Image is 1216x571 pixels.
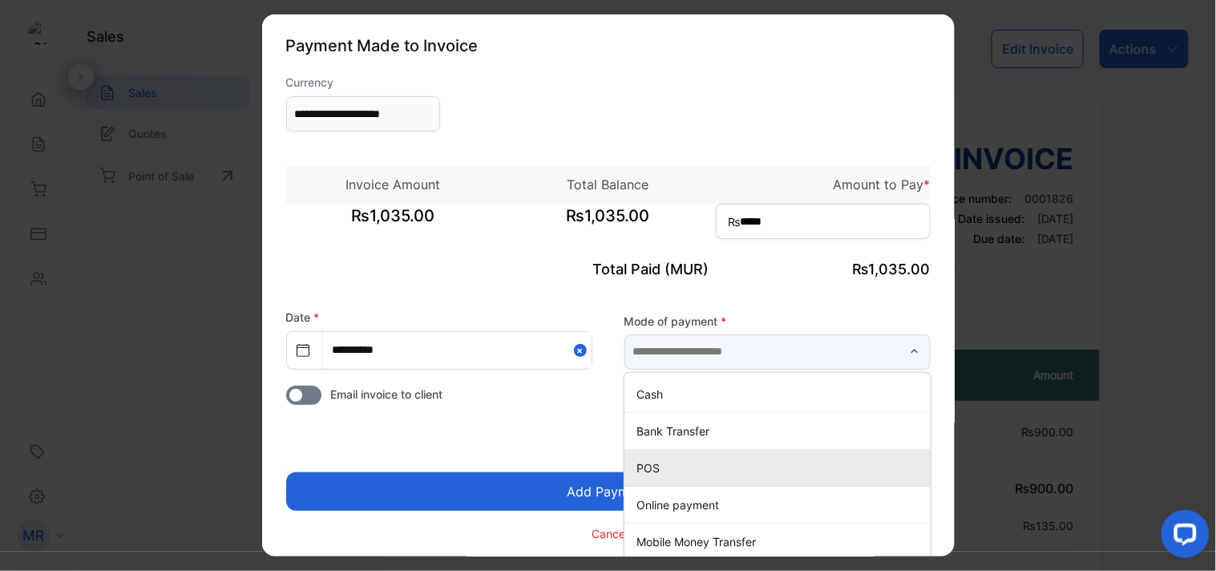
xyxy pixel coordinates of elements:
p: Total Balance [501,175,716,194]
span: Email invoice to client [331,386,443,403]
p: Invoice Amount [286,175,501,194]
p: POS [637,459,924,476]
p: Amount to Pay [716,175,931,194]
button: Close [574,332,592,368]
p: Online payment [637,496,924,512]
span: ₨1,035.00 [501,204,716,244]
button: Add Payment [286,472,931,511]
p: Cash [637,385,924,402]
label: Currency [286,74,440,91]
span: ₨1,035.00 [853,261,931,277]
label: Date [286,310,320,324]
p: Payment Made to Invoice [286,34,931,58]
p: Cancel [592,524,628,541]
p: Total Paid (MUR) [501,258,716,280]
p: Mobile Money Transfer [637,533,924,549]
label: Mode of payment [624,312,931,329]
span: ₨1,035.00 [286,204,501,244]
p: Bank Transfer [637,422,924,439]
iframe: LiveChat chat widget [1149,504,1216,571]
span: ₨ [729,213,741,230]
